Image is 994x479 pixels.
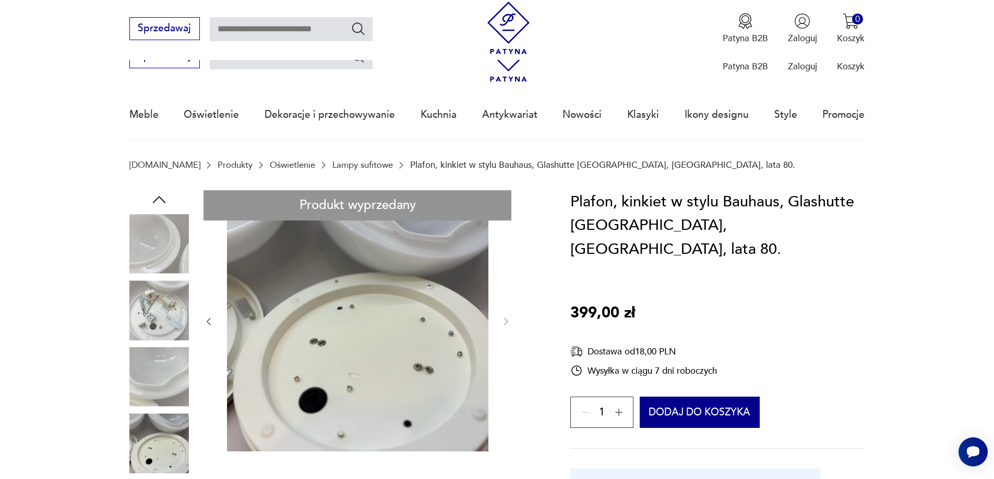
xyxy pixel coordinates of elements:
img: Zdjęcie produktu Plafon, kinkiet w stylu Bauhaus, Glashutte Limburg, Niemcy, lata 80. [129,214,189,274]
button: Sprzedawaj [129,17,200,40]
img: Zdjęcie produktu Plafon, kinkiet w stylu Bauhaus, Glashutte Limburg, Niemcy, lata 80. [129,280,189,340]
button: Patyna B2B [723,13,768,44]
img: Ikonka użytkownika [794,13,810,29]
div: Dostawa od 18,00 PLN [570,345,717,358]
button: Szukaj [351,49,366,64]
a: Kuchnia [421,91,457,139]
img: Zdjęcie produktu Plafon, kinkiet w stylu Bauhaus, Glashutte Limburg, Niemcy, lata 80. [129,413,189,473]
button: 0Koszyk [837,13,865,44]
img: Ikona koszyka [843,13,859,29]
p: Koszyk [837,60,865,72]
p: Zaloguj [788,60,817,72]
a: Nowości [562,91,602,139]
a: Antykwariat [482,91,537,139]
div: 0 [852,14,863,24]
button: Zaloguj [788,13,817,44]
button: Szukaj [351,21,366,36]
a: Style [774,91,797,139]
a: Lampy sufitowe [332,160,393,170]
a: Ikona medaluPatyna B2B [723,13,768,44]
a: Sprzedawaj [129,53,200,62]
a: Oświetlenie [270,160,315,170]
p: Koszyk [837,32,865,44]
div: Wysyłka w ciągu 7 dni roboczych [570,364,717,377]
span: 1 [599,409,605,417]
img: Ikona medalu [737,13,753,29]
a: Ikony designu [685,91,749,139]
p: Patyna B2B [723,32,768,44]
iframe: Smartsupp widget button [959,437,988,466]
a: Sprzedawaj [129,25,200,33]
p: 399,00 zł [570,301,635,325]
img: Patyna - sklep z meblami i dekoracjami vintage [482,2,535,54]
div: Produkt wyprzedany [203,190,511,221]
a: Dekoracje i przechowywanie [265,91,395,139]
img: Ikona dostawy [570,345,583,358]
p: Zaloguj [788,32,817,44]
a: Meble [129,91,159,139]
a: Promocje [822,91,865,139]
img: Zdjęcie produktu Plafon, kinkiet w stylu Bauhaus, Glashutte Limburg, Niemcy, lata 80. [227,190,488,451]
a: [DOMAIN_NAME] [129,160,200,170]
img: Zdjęcie produktu Plafon, kinkiet w stylu Bauhaus, Glashutte Limburg, Niemcy, lata 80. [129,347,189,407]
h1: Plafon, kinkiet w stylu Bauhaus, Glashutte [GEOGRAPHIC_DATA], [GEOGRAPHIC_DATA], lata 80. [570,190,865,262]
a: Klasyki [627,91,659,139]
button: Dodaj do koszyka [640,397,760,428]
a: Produkty [218,160,253,170]
p: Plafon, kinkiet w stylu Bauhaus, Glashutte [GEOGRAPHIC_DATA], [GEOGRAPHIC_DATA], lata 80. [410,160,795,170]
p: Patyna B2B [723,60,768,72]
a: Oświetlenie [184,91,239,139]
